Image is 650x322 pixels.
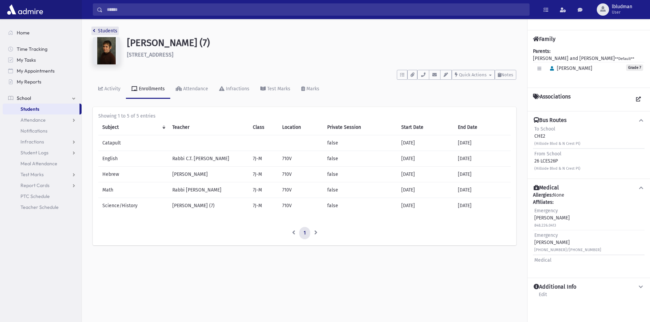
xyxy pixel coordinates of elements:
[533,283,645,291] button: Additional Info
[20,128,47,134] span: Notifications
[168,167,249,182] td: [PERSON_NAME]
[3,158,82,169] a: Meal Attendance
[3,169,82,180] a: Test Marks
[459,72,487,77] span: Quick Actions
[127,51,516,58] h6: [STREET_ADDRESS]
[249,182,278,198] td: 7J-M
[98,135,168,151] td: Catapult
[534,223,556,228] small: 848.226.0413
[534,150,580,172] div: 26 LCES26P
[98,120,168,135] th: Subject
[323,198,397,214] td: false
[3,191,82,202] a: PTC Schedule
[534,207,570,229] div: [PERSON_NAME]
[501,72,513,77] span: Notes
[533,93,570,106] h4: Associations
[20,106,39,112] span: Students
[5,3,45,16] img: AdmirePro
[397,182,454,198] td: [DATE]
[3,114,82,125] a: Attendance
[20,117,46,123] span: Attendance
[255,80,296,99] a: Test Marks
[533,48,645,82] div: [PERSON_NAME] and [PERSON_NAME]
[278,182,323,198] td: 710V
[323,151,397,167] td: false
[454,167,511,182] td: [DATE]
[98,167,168,182] td: Hebrew
[3,55,82,65] a: My Tasks
[454,120,511,135] th: End Date
[249,167,278,182] td: 7J-M
[225,86,249,92] div: Infractions
[278,120,323,135] th: Location
[98,151,168,167] td: English
[3,147,82,158] a: Student Logs
[534,208,558,214] span: Emergency
[534,166,580,171] small: (Hillside Blvd & N Crest Pl)
[323,135,397,151] td: false
[3,65,82,76] a: My Appointments
[397,135,454,151] td: [DATE]
[20,193,50,199] span: PTC Schedule
[93,28,117,34] a: Students
[17,46,47,52] span: Time Tracking
[3,136,82,147] a: Infractions
[17,95,31,101] span: School
[168,120,249,135] th: Teacher
[323,182,397,198] td: false
[454,198,511,214] td: [DATE]
[626,64,643,71] span: Grade 7
[17,79,41,85] span: My Reports
[533,192,553,198] b: Allergies:
[20,160,57,167] span: Meal Attendance
[98,112,511,120] div: Showing 1 to 5 of 5 entries
[534,184,559,191] h4: Medical
[17,68,55,74] span: My Appointments
[168,182,249,198] td: Rabbi [PERSON_NAME]
[126,80,170,99] a: Enrollments
[533,117,645,124] button: Bus Routes
[454,151,511,167] td: [DATE]
[3,104,80,114] a: Students
[3,27,82,38] a: Home
[534,283,576,291] h4: Additional Info
[538,291,547,303] a: Edit
[103,3,529,16] input: Search
[533,184,645,191] button: Medical
[612,10,632,15] span: User
[93,80,126,99] a: Activity
[534,232,601,253] div: [PERSON_NAME]
[3,44,82,55] a: Time Tracking
[20,182,49,188] span: Report Cards
[534,232,558,238] span: Emergency
[20,204,59,210] span: Teacher Schedule
[533,36,555,42] h4: Family
[397,120,454,135] th: Start Date
[249,120,278,135] th: Class
[170,80,214,99] a: Attendance
[168,198,249,214] td: [PERSON_NAME] (7)
[103,86,120,92] div: Activity
[632,93,645,106] a: View all Associations
[17,57,36,63] span: My Tasks
[534,125,580,147] div: CHE2
[296,80,325,99] a: Marks
[249,151,278,167] td: 7J-M
[3,202,82,213] a: Teacher Schedule
[266,86,290,92] div: Test Marks
[17,30,30,36] span: Home
[3,180,82,191] a: Report Cards
[249,198,278,214] td: 7J-M
[278,151,323,167] td: 710V
[454,182,511,198] td: [DATE]
[534,257,551,263] span: Medical
[534,151,561,157] span: From School
[323,167,397,182] td: false
[323,120,397,135] th: Private Session
[168,151,249,167] td: Rabbi C.T. [PERSON_NAME]
[127,37,516,49] h1: [PERSON_NAME] (7)
[534,117,566,124] h4: Bus Routes
[534,126,555,132] span: To School
[98,182,168,198] td: Math
[278,167,323,182] td: 710V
